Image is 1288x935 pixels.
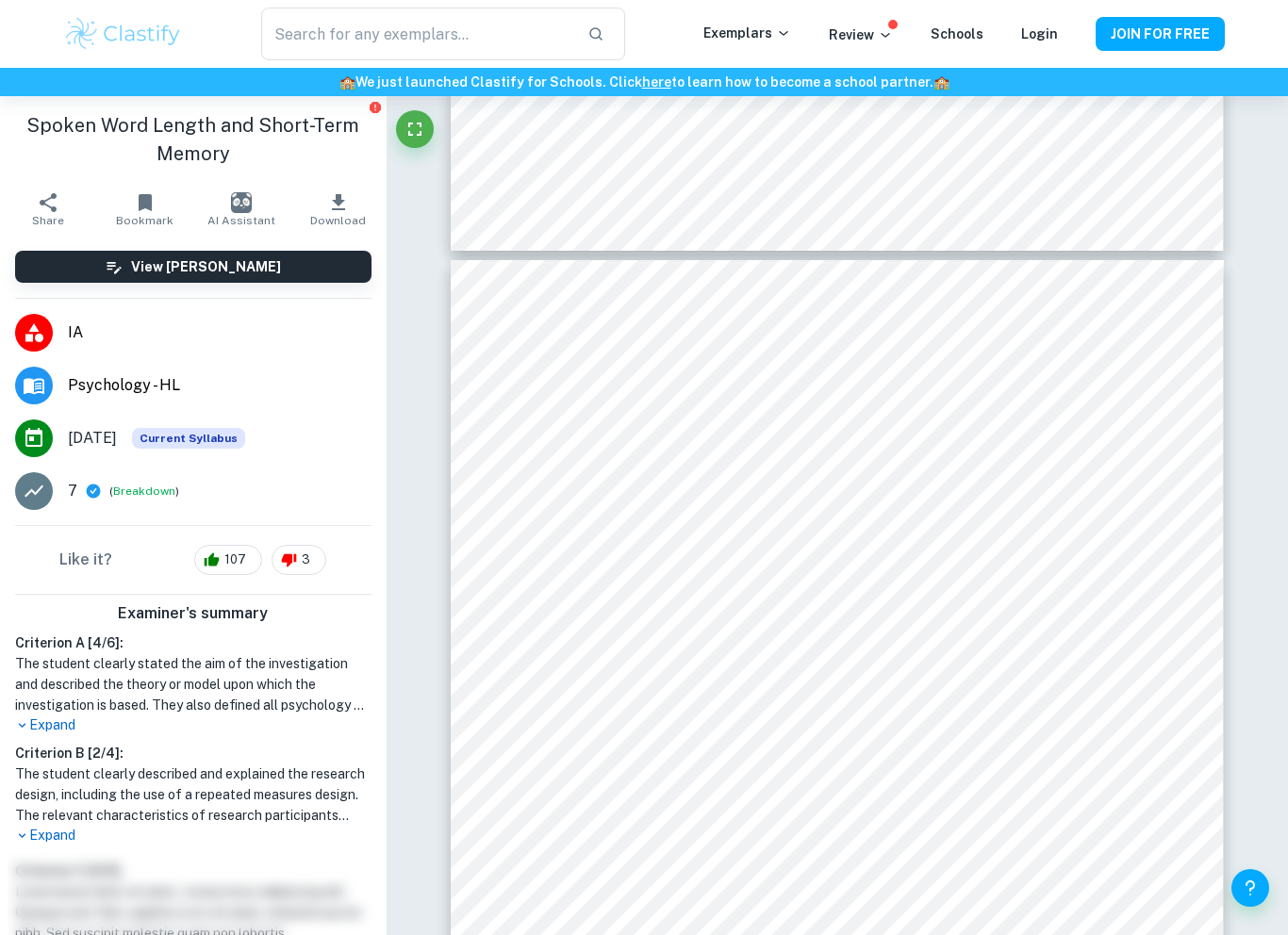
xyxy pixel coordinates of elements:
span: 3 [291,550,321,569]
p: Exemplars [703,23,791,43]
span: [DATE] [68,427,117,450]
button: Breakdown [113,483,175,500]
span: 107 [214,550,256,569]
p: Expand [15,715,372,735]
h1: Spoken Word Length and Short-Term Memory [15,111,372,168]
a: here [642,74,671,90]
button: Report issue [369,100,383,114]
img: Clastify logo [63,15,183,53]
span: IA [68,321,372,344]
button: Bookmark [96,183,192,236]
h6: Criterion B [ 2 / 4 ]: [15,743,372,763]
p: 7 [68,480,77,502]
span: AI Assistant [207,214,275,227]
h1: The student clearly stated the aim of the investigation and described the theory or model upon wh... [15,653,372,715]
span: 🏫 [339,74,355,90]
p: Expand [15,826,372,845]
h6: We just launched Clastify for Schools. Click to learn how to become a school partner. [4,72,1284,92]
span: Share [32,214,64,227]
button: AI Assistant [193,183,289,236]
input: Search for any exemplars... [261,8,572,60]
span: 🏫 [933,74,949,90]
h6: View [PERSON_NAME] [131,256,281,277]
div: 107 [194,545,262,575]
span: Download [310,214,366,227]
div: This exemplar is based on the current syllabus. Feel free to refer to it for inspiration/ideas wh... [132,428,245,449]
h6: Examiner's summary [8,602,379,625]
button: Download [289,183,386,236]
a: Schools [931,26,983,41]
div: 3 [272,545,326,575]
span: Bookmark [116,214,173,227]
button: Help and Feedback [1231,869,1269,907]
h6: Like it? [59,549,112,571]
button: JOIN FOR FREE [1096,17,1225,51]
p: Review [829,25,893,45]
button: Fullscreen [396,110,434,148]
img: AI Assistant [231,192,252,213]
span: ( ) [109,483,179,500]
h1: The student clearly described and explained the research design, including the use of a repeated ... [15,763,372,826]
span: Current Syllabus [132,428,245,449]
button: View [PERSON_NAME] [15,251,372,283]
h6: Criterion A [ 4 / 6 ]: [15,632,372,653]
a: Login [1021,26,1058,41]
span: Psychology - HL [68,374,372,397]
